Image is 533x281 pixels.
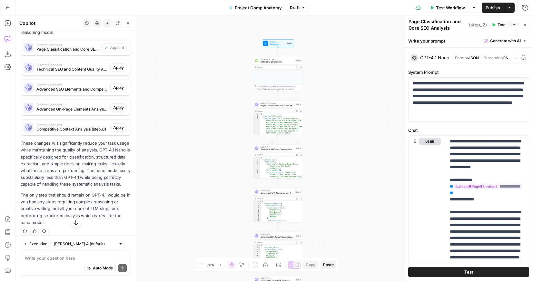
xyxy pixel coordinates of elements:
div: Step 3 [295,147,301,150]
span: Prompt Changes [36,123,108,126]
span: LLM · GPT-4.1 [261,189,294,192]
span: LLM · GPT-4.1 [261,277,294,279]
div: Step 4 [295,190,301,193]
span: Test Workflow [436,5,465,11]
span: Toggle code folding, rows 1 through 186 [259,201,261,203]
span: Copy [306,262,315,268]
span: Apply [113,125,124,131]
button: Test [489,21,508,29]
g: Edge from step_3 to step_4 [278,179,279,188]
span: Advanced SEO Elements and Competitive Analysis (step_4) [36,86,108,92]
div: Web Page ScrapeExtract Page ContentStep 1OutputThis output is too large & has been abbreviated fo... [253,57,303,91]
span: Technical SEO and Content Quality Analysis [261,148,294,151]
button: Apply [110,63,127,72]
div: 1 [253,201,261,203]
div: 2 [253,247,260,248]
button: Paste [321,261,336,269]
span: Toggle code folding, rows 4 through 9 [259,207,261,209]
div: 6 [253,171,260,184]
div: 6 [253,255,260,257]
span: Toggle code folding, rows 1 through 99 [258,157,260,159]
button: Apply [110,103,127,112]
div: 9 [253,218,261,219]
span: Page Classification and Core SEO Analysis [261,104,294,107]
div: 10 [253,219,261,221]
div: 6 [253,211,261,213]
div: 1 [253,157,260,159]
textarea: Page Classification and Core SEO Analysis [409,18,467,31]
button: Publish [482,3,504,13]
span: Toggle code folding, rows 1 through 53 [258,245,260,247]
div: LLM · GPT-4.1Advanced SEO Elements and Competitive AnalysisStep 4Output{ "advanced_elements":{ "s... [253,188,303,222]
span: Prompt Changes [36,43,99,46]
span: Streaming [484,55,503,60]
span: Test [498,22,506,28]
div: 5 [253,170,260,171]
span: Workflow [270,41,285,43]
span: Publish [486,5,500,11]
span: Web Page Scrape [261,58,294,61]
div: LLM · GPT-4.1Technical SEO and Content Quality AnalysisStep 3TestOutput{ "technical_seo":{ "meta_... [253,144,303,179]
span: 50% [207,262,214,267]
span: Toggle code folding, rows 3 through 10 [258,249,260,251]
span: Set Inputs [270,43,285,46]
span: Advanced On-Page Elements Analysis (step_5) [36,106,108,112]
button: Test [408,267,529,277]
div: LLM · GPT-4.1Advanced On-Page Elements AnalysisStep 5Output{ "structured_data":{ "schema_types_fo... [253,232,303,266]
div: 1 [253,113,260,115]
span: LLM · GPT-4.1 [261,233,294,236]
p: These changes will significantly reduce your task usage while maintaining the quality of analysis... [21,140,131,188]
span: Advanced SEO Elements and Competitive Analysis [261,191,294,195]
div: Output [257,110,294,112]
span: Apply [113,65,124,71]
span: Prompt Changes [36,63,108,66]
button: Auto Mode [84,264,116,272]
span: Test [464,269,473,275]
g: Edge from step_5 to step_6 [278,266,279,276]
button: Generate with AI [482,37,529,45]
span: Copy the output [263,88,276,90]
div: 3 [253,117,260,140]
span: | [479,54,484,61]
g: Edge from step_2 to step_3 [278,135,279,144]
button: Copy [303,261,318,269]
span: Advanced On-Page Elements Analysis [261,235,294,238]
span: Project Comp Anatomy [235,5,282,11]
div: 5 [253,209,261,211]
button: Test Workflow [426,3,469,13]
span: Apply [113,85,124,91]
div: Inputs [287,42,292,45]
span: Toggle code folding, rows 3 through 10 [258,161,260,163]
span: Toggle code folding, rows 1 through 30 [258,113,260,115]
div: 3 [253,249,260,251]
span: ON [503,55,508,60]
label: System Prompt [408,69,529,75]
div: This output is too large & has been abbreviated for review. to view the full content. [257,85,301,90]
span: LLM · GPT-4.1 Nano [261,102,294,104]
span: Prompt Changes [36,103,108,106]
span: Auto Mode [93,265,113,271]
div: Output [257,241,294,244]
button: Draft [287,4,308,12]
span: Prompt Changes [36,83,108,86]
div: 2 [253,115,260,117]
span: Toggle code folding, rows 2 through 20 [258,247,260,248]
div: 8 [253,215,261,217]
span: LLM · GPT-4.1 [261,146,294,148]
div: 4 [253,163,260,169]
button: user [419,138,441,145]
div: GPT-4.1 Nano [420,55,449,60]
div: 2 [253,159,260,161]
span: | [452,54,455,61]
div: 5 [253,253,260,255]
button: Apply [110,123,127,132]
div: Output [257,153,294,156]
g: Edge from start to step_1 [278,47,279,56]
div: 7 [253,257,260,259]
span: Competitive Context Analysis (step_6) [36,126,108,132]
div: Step 2 [295,103,301,106]
span: JSON [468,55,479,60]
span: Paste [323,262,334,268]
div: 4 [253,251,260,253]
div: Output [257,197,294,200]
